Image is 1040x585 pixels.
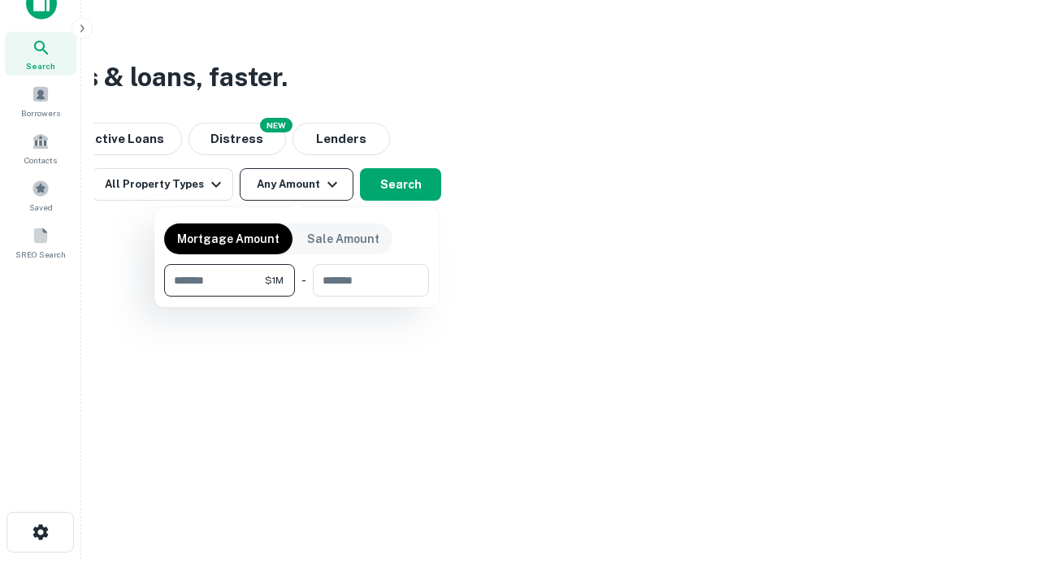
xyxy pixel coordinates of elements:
span: $1M [265,273,284,288]
div: - [301,264,306,297]
p: Mortgage Amount [177,230,279,248]
iframe: Chat Widget [959,455,1040,533]
p: Sale Amount [307,230,379,248]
